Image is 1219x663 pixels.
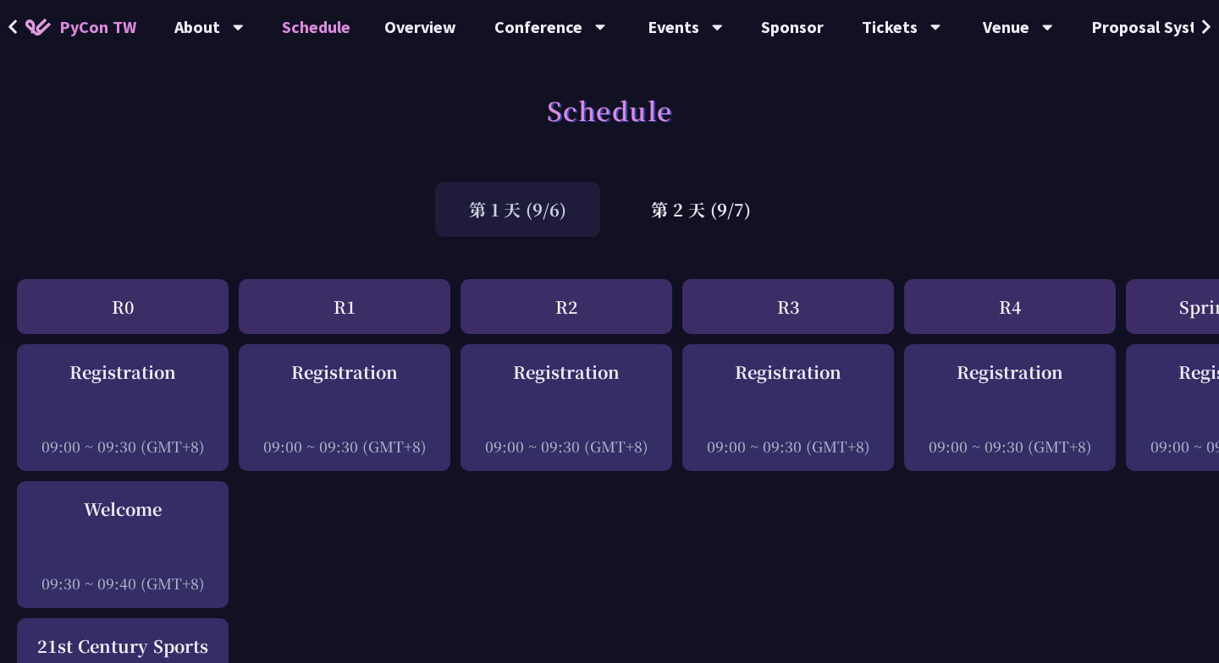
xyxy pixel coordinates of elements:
[25,573,220,594] div: 09:30 ~ 09:40 (GMT+8)
[239,279,450,334] div: R1
[682,279,894,334] div: R3
[547,85,673,135] h1: Schedule
[247,359,442,385] div: Registration
[469,436,664,457] div: 09:00 ~ 09:30 (GMT+8)
[691,436,885,457] div: 09:00 ~ 09:30 (GMT+8)
[461,279,672,334] div: R2
[435,182,600,237] div: 第 1 天 (9/6)
[913,436,1107,457] div: 09:00 ~ 09:30 (GMT+8)
[59,14,136,40] span: PyCon TW
[617,182,785,237] div: 第 2 天 (9/7)
[25,19,51,36] img: Home icon of PyCon TW 2025
[247,436,442,457] div: 09:00 ~ 09:30 (GMT+8)
[904,279,1116,334] div: R4
[25,436,220,457] div: 09:00 ~ 09:30 (GMT+8)
[8,6,153,48] a: PyCon TW
[691,359,885,385] div: Registration
[469,359,664,385] div: Registration
[913,359,1107,385] div: Registration
[25,359,220,385] div: Registration
[17,279,229,334] div: R0
[25,496,220,522] div: Welcome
